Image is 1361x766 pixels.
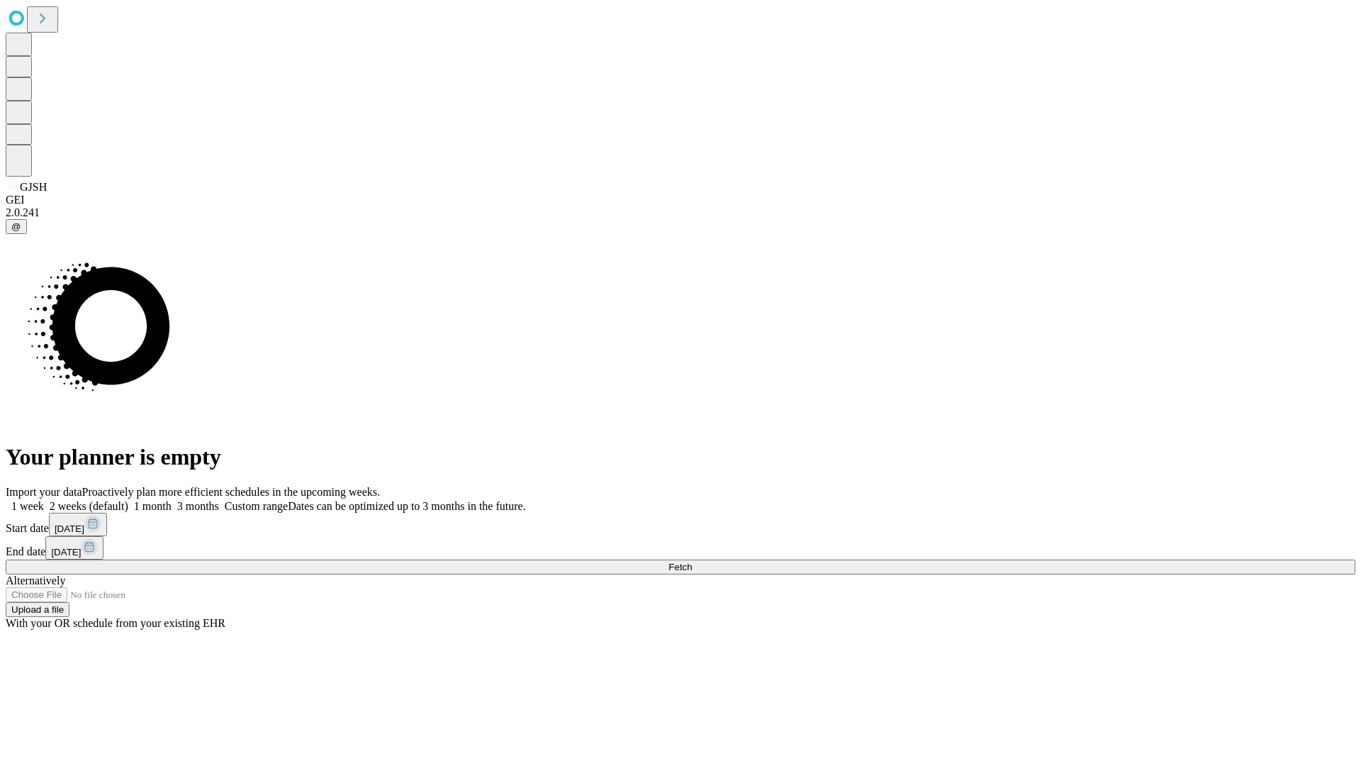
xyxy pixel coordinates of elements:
span: Fetch [668,562,692,572]
span: GJSH [20,181,47,193]
div: End date [6,536,1355,560]
h1: Your planner is empty [6,444,1355,470]
div: Start date [6,513,1355,536]
span: [DATE] [55,523,84,534]
span: With your OR schedule from your existing EHR [6,617,225,629]
span: Alternatively [6,574,65,587]
div: 2.0.241 [6,206,1355,219]
div: GEI [6,194,1355,206]
span: Proactively plan more efficient schedules in the upcoming weeks. [82,486,380,498]
button: Upload a file [6,602,69,617]
span: 3 months [177,500,219,512]
button: [DATE] [45,536,103,560]
span: Import your data [6,486,82,498]
span: [DATE] [51,547,81,557]
span: @ [11,221,21,232]
span: Dates can be optimized up to 3 months in the future. [288,500,525,512]
span: 2 weeks (default) [50,500,128,512]
span: 1 week [11,500,44,512]
button: [DATE] [49,513,107,536]
span: Custom range [225,500,288,512]
button: Fetch [6,560,1355,574]
span: 1 month [134,500,172,512]
button: @ [6,219,27,234]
